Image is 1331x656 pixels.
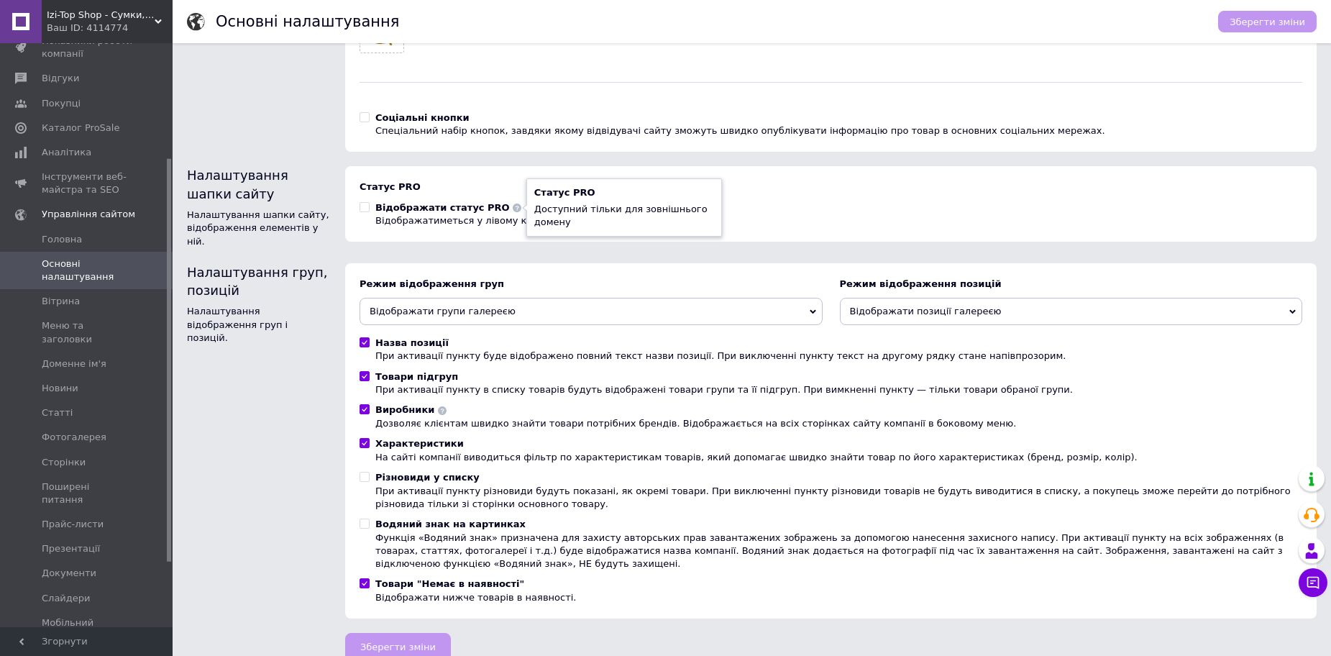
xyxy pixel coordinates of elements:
[375,214,587,227] div: Відображатиметься у лівому кутку шапки.
[375,578,524,589] span: Товари "Немає в наявності"
[360,181,421,192] span: Статус PRO
[42,233,82,246] span: Головна
[42,35,133,60] span: Показники роботи компанії
[840,278,1002,289] span: Режим відображення позицій
[375,472,480,483] span: Різновиди у списку
[42,518,104,531] span: Прайс-листи
[42,406,73,419] span: Статті
[187,209,329,247] span: Налаштування шапки сайту, відображення елементів у ній.
[47,9,155,22] span: Izi-Top Shop - Сумки, рюкзаки, бананки, клатчі, портфелі, слінги, гаманці
[375,438,464,449] span: Характеристики
[375,532,1302,571] div: Функція «Водяний знак» призначена для захисту авторських прав завантажених зображень за допомогою...
[42,567,96,580] span: Документи
[187,265,327,298] span: Налаштування груп, позицій
[42,122,119,135] span: Каталог ProSale
[42,258,133,283] span: Основні налаштування
[375,417,1016,430] div: Дозволяє клієнтам швидко знайти товари потрібних брендів. Відображається на всіх сторінках сайту ...
[375,519,526,529] span: Водяний знак на картинках
[42,542,100,555] span: Презентації
[360,278,504,289] span: Режим відображення груп
[375,451,1138,464] div: На сайті компанії виводиться фільтр по характеристикам товарів, який допомагає швидко знайти това...
[375,485,1302,511] div: При активації пункту різновиди будуть показані, як окремі товари. При виключенні пункту різновиди...
[216,13,399,30] h1: Основні налаштування
[42,456,86,469] span: Сторінки
[370,306,516,316] span: Відображати групи галереєю
[375,383,1073,396] div: При активації пункту в списку товарів будуть відображені товари групи та її підгруп. При вимкненн...
[375,124,1105,137] div: Спеціальний набір кнопок, завдяки якому відвідувачі сайту зможуть швидко опублікувати інформацію ...
[42,357,106,370] span: Доменне ім'я
[42,480,133,506] span: Поширені питання
[42,295,80,308] span: Вітрина
[42,97,81,110] span: Покупці
[47,22,173,35] div: Ваш ID: 4114774
[42,170,133,196] span: Інструменти веб-майстра та SEO
[375,371,458,382] span: Товари підгруп
[42,592,91,605] span: Слайдери
[534,187,595,198] span: Статус PRO
[187,168,288,201] span: Налаштування шапки сайту
[375,591,576,604] div: Відображати нижче товарів в наявності.
[1299,568,1327,597] button: Чат з покупцем
[42,616,133,642] span: Мобільний слайдер
[187,306,288,343] span: Налаштування відображення груп і позицій.
[42,431,106,444] span: Фотогалерея
[375,404,434,415] span: Виробники
[42,319,133,345] span: Меню та заголовки
[375,202,510,213] span: Відображати статус PRO
[42,72,79,85] span: Відгуки
[534,186,714,229] div: Доступний тільки для зовнішнього домену
[42,382,78,395] span: Новини
[850,306,1002,316] span: Відображати позиції галереєю
[375,112,470,123] span: Соціальні кнопки
[375,337,449,348] span: Назва позиції
[375,350,1066,363] div: При активації пункту буде відображено повний текст назви позиції. При виключенні пункту текст на ...
[42,208,135,221] span: Управління сайтом
[42,146,91,159] span: Аналітика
